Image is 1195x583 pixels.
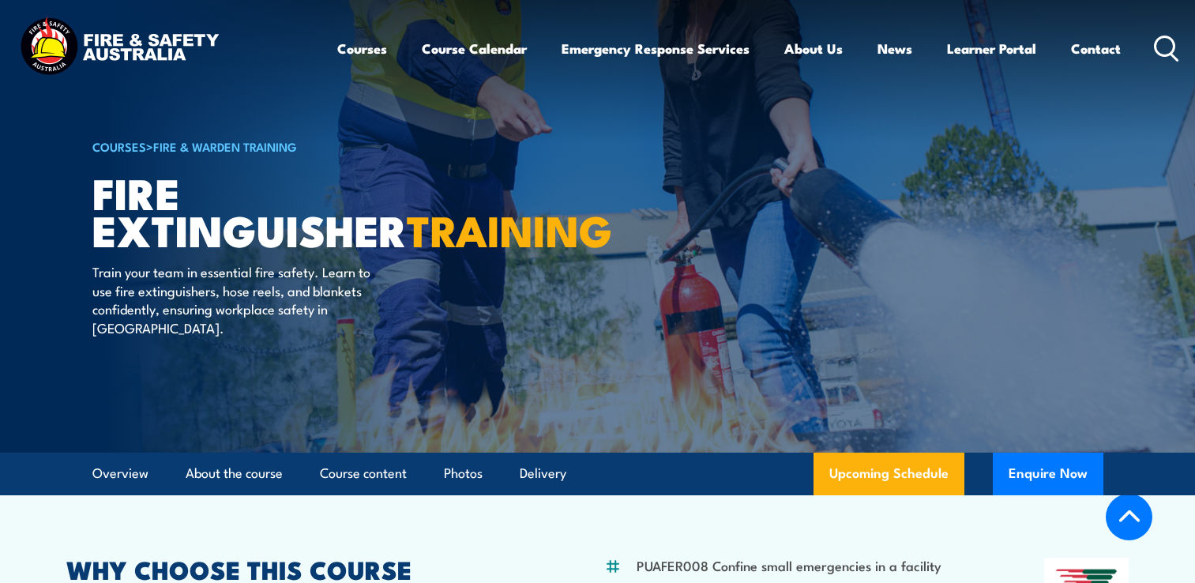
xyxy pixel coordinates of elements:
[92,137,146,155] a: COURSES
[562,28,750,70] a: Emergency Response Services
[520,453,566,495] a: Delivery
[92,262,381,337] p: Train your team in essential fire safety. Learn to use fire extinguishers, hose reels, and blanke...
[66,558,528,580] h2: WHY CHOOSE THIS COURSE
[814,453,964,495] a: Upcoming Schedule
[1071,28,1121,70] a: Contact
[92,174,483,247] h1: Fire Extinguisher
[407,196,612,261] strong: TRAINING
[422,28,527,70] a: Course Calendar
[186,453,283,495] a: About the course
[444,453,483,495] a: Photos
[337,28,387,70] a: Courses
[784,28,843,70] a: About Us
[877,28,912,70] a: News
[92,137,483,156] h6: >
[92,453,148,495] a: Overview
[153,137,297,155] a: Fire & Warden Training
[637,556,941,574] li: PUAFER008 Confine small emergencies in a facility
[947,28,1036,70] a: Learner Portal
[993,453,1103,495] button: Enquire Now
[320,453,407,495] a: Course content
